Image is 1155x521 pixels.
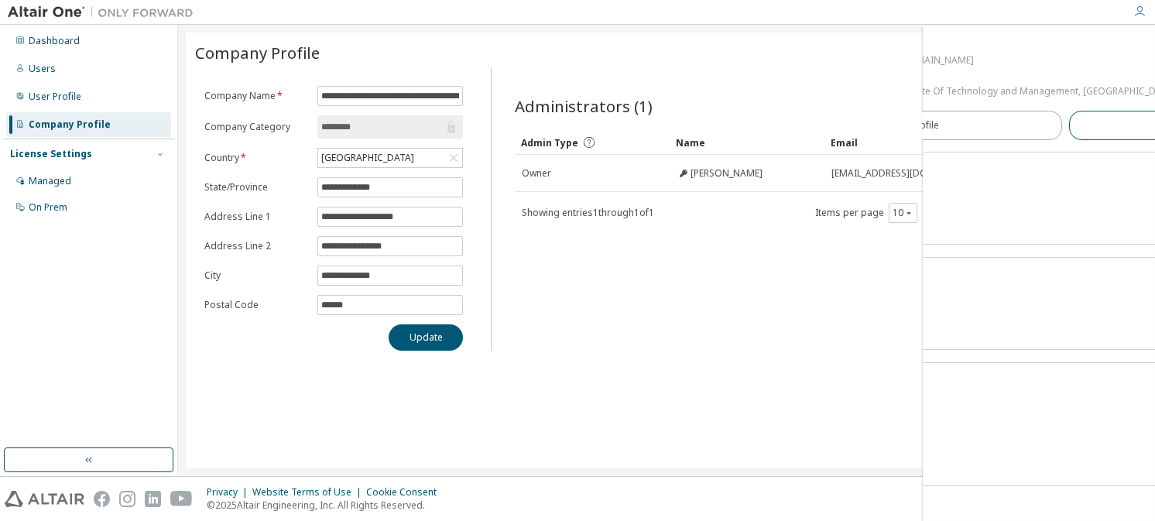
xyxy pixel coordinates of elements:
[366,486,446,499] div: Cookie Consent
[318,149,462,167] div: [GEOGRAPHIC_DATA]
[94,491,110,507] img: facebook.svg
[204,121,308,133] label: Company Category
[831,130,1071,155] div: Email
[204,181,308,194] label: State/Province
[119,491,135,507] img: instagram.svg
[170,491,193,507] img: youtube.svg
[319,149,416,166] div: [GEOGRAPHIC_DATA]
[145,491,161,507] img: linkedin.svg
[204,90,308,102] label: Company Name
[207,486,252,499] div: Privacy
[5,491,84,507] img: altair_logo.svg
[204,211,308,223] label: Address Line 1
[29,201,67,214] div: On Prem
[522,167,551,180] span: Owner
[831,167,985,180] span: [EMAIL_ADDRESS][DOMAIN_NAME]
[29,63,56,75] div: Users
[29,118,111,131] div: Company Profile
[893,207,913,219] button: 10
[29,175,71,187] div: Managed
[10,148,92,160] div: License Settings
[204,299,308,311] label: Postal Code
[389,324,463,351] button: Update
[204,269,308,282] label: City
[204,240,308,252] label: Address Line 2
[252,486,366,499] div: Website Terms of Use
[515,95,653,117] span: Administrators (1)
[207,499,446,512] p: © 2025 Altair Engineering, Inc. All Rights Reserved.
[29,35,80,47] div: Dashboard
[676,130,818,155] div: Name
[195,42,320,63] span: Company Profile
[522,206,654,219] span: Showing entries 1 through 1 of 1
[8,5,201,20] img: Altair One
[204,152,308,164] label: Country
[815,203,917,223] span: Items per page
[691,167,763,180] span: [PERSON_NAME]
[521,136,578,149] span: Admin Type
[29,91,81,103] div: User Profile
